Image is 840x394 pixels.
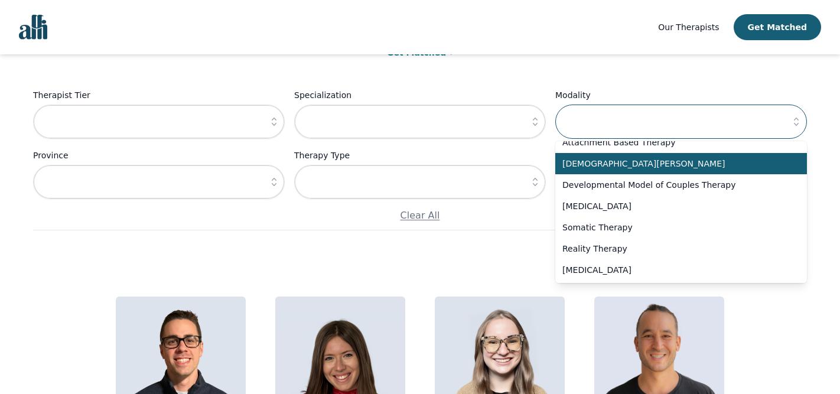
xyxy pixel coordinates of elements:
span: Our Therapists [658,22,719,32]
span: [MEDICAL_DATA] [562,264,786,276]
p: Clear All [33,209,807,223]
label: Specialization [294,88,546,102]
button: Get Matched [734,14,821,40]
label: Therapy Type [294,148,546,162]
label: Modality [555,88,807,102]
label: Province [33,148,285,162]
a: Our Therapists [658,20,719,34]
span: Attachment Based Therapy [562,136,786,148]
span: [DEMOGRAPHIC_DATA][PERSON_NAME] [562,158,786,170]
span: Reality Therapy [562,243,786,255]
label: Therapist Tier [33,88,285,102]
span: Somatic Therapy [562,222,786,233]
span: Developmental Model of Couples Therapy [562,179,786,191]
span: [MEDICAL_DATA] [562,200,786,212]
img: alli logo [19,15,47,40]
